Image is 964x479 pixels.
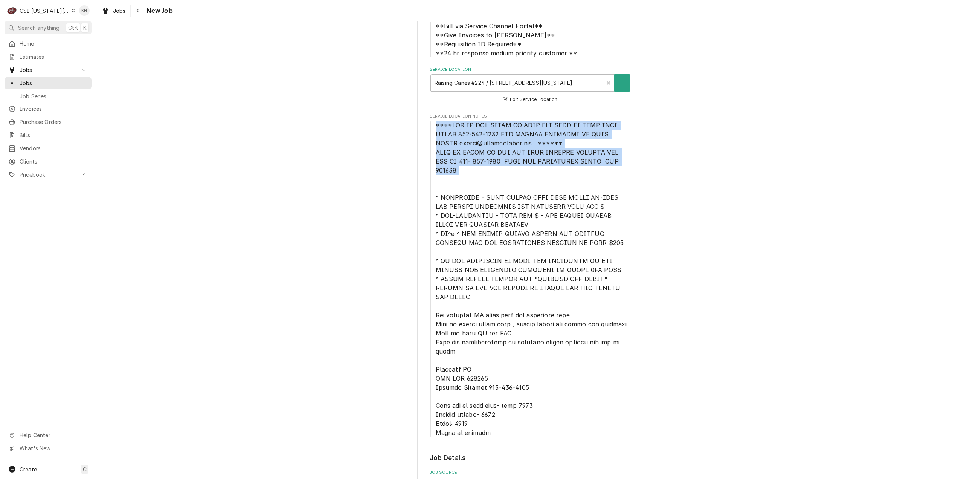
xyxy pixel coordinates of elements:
[5,90,92,103] a: Job Series
[20,431,87,439] span: Help Center
[430,121,631,437] span: Service Location Notes
[20,66,76,74] span: Jobs
[83,465,87,473] span: C
[20,131,88,139] span: Bills
[5,116,92,128] a: Purchase Orders
[20,466,37,473] span: Create
[20,444,87,452] span: What's New
[20,118,88,126] span: Purchase Orders
[5,37,92,50] a: Home
[20,105,88,113] span: Invoices
[620,80,624,86] svg: Create New Location
[144,6,173,16] span: New Job
[614,74,630,92] button: Create New Location
[436,121,627,436] span: ****LOR IP DOL SITAM CO ADIP ELI SEDD EI TEMP INCI UTLAB 852-542-1232 ETD MAGNAA ENIMADMI VE QUIS...
[430,470,631,476] label: Job Source
[436,22,578,57] span: **Bill via Service Channel Portal** **Give Invoices to [PERSON_NAME]** **Requisition ID Required*...
[430,453,631,463] legend: Job Details
[7,5,17,16] div: CSI Kansas City's Avatar
[5,442,92,455] a: Go to What's New
[18,24,59,32] span: Search anything
[5,429,92,441] a: Go to Help Center
[430,67,631,73] label: Service Location
[5,168,92,181] a: Go to Pricebook
[430,113,631,119] span: Service Location Notes
[79,5,90,16] div: Kelsey Hetlage's Avatar
[99,5,129,17] a: Jobs
[20,40,88,47] span: Home
[430,113,631,437] div: Service Location Notes
[113,7,126,15] span: Jobs
[20,144,88,152] span: Vendors
[20,171,76,179] span: Pricebook
[430,14,631,57] div: Client Notes
[68,24,78,32] span: Ctrl
[20,79,88,87] span: Jobs
[20,158,88,165] span: Clients
[430,67,631,104] div: Service Location
[20,53,88,61] span: Estimates
[5,21,92,34] button: Search anythingCtrlK
[5,142,92,155] a: Vendors
[502,95,559,104] button: Edit Service Location
[132,5,144,17] button: Navigate back
[83,24,87,32] span: K
[5,103,92,115] a: Invoices
[430,21,631,58] span: Client Notes
[7,5,17,16] div: C
[5,129,92,141] a: Bills
[20,7,69,15] div: CSI [US_STATE][GEOGRAPHIC_DATA]
[5,77,92,89] a: Jobs
[5,51,92,63] a: Estimates
[20,92,88,100] span: Job Series
[79,5,90,16] div: KH
[5,64,92,76] a: Go to Jobs
[5,155,92,168] a: Clients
